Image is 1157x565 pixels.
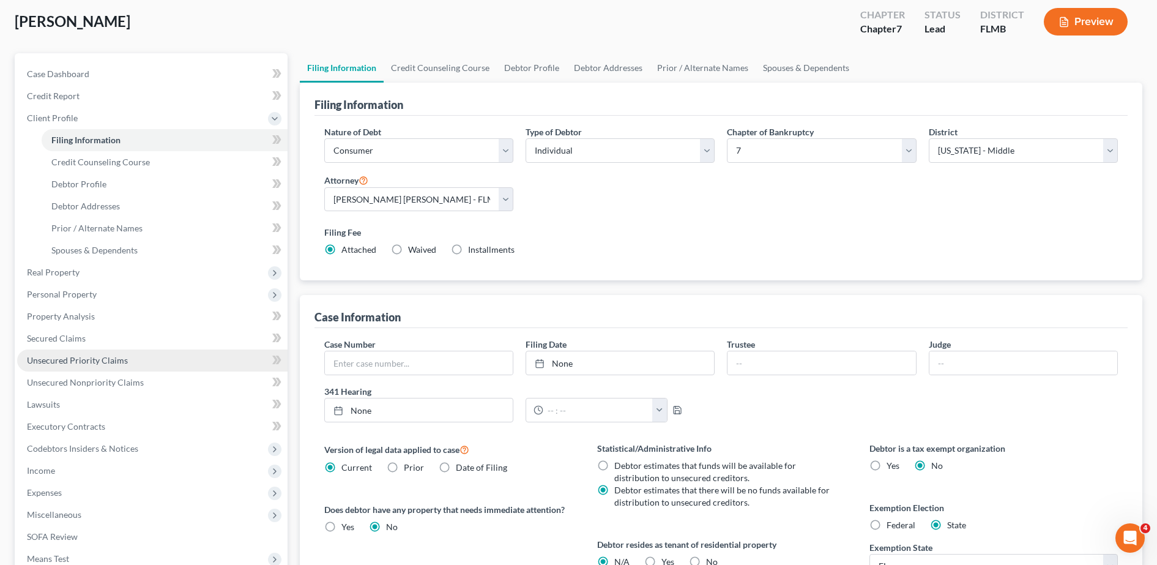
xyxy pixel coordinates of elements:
a: Secured Claims [17,327,288,350]
a: Filing Information [42,129,288,151]
span: Case Dashboard [27,69,89,79]
span: Yes [887,460,899,471]
label: 341 Hearing [318,385,721,398]
span: Prior / Alternate Names [51,223,143,233]
input: Enter case number... [325,351,513,375]
a: Lawsuits [17,394,288,416]
label: Attorney [324,173,368,187]
label: Exemption State [869,541,932,554]
label: Statistical/Administrative Info [597,442,846,455]
label: Version of legal data applied to case [324,442,573,457]
span: Unsecured Priority Claims [27,355,128,365]
span: Credit Counseling Course [51,157,150,167]
div: FLMB [980,22,1024,36]
span: 4 [1140,523,1150,533]
label: Judge [929,338,951,351]
span: Credit Report [27,91,80,101]
span: Unsecured Nonpriority Claims [27,377,144,387]
span: No [386,522,398,532]
span: Installments [468,244,515,255]
a: Case Dashboard [17,63,288,85]
a: Spouses & Dependents [756,53,857,83]
div: Status [924,8,961,22]
span: 7 [896,23,902,34]
label: Type of Debtor [526,125,582,138]
div: Case Information [314,310,401,324]
div: Filing Information [314,97,403,112]
input: -- : -- [543,398,653,422]
span: Lawsuits [27,399,60,410]
span: Spouses & Dependents [51,245,138,255]
div: District [980,8,1024,22]
a: Credit Counseling Course [42,151,288,173]
a: SOFA Review [17,526,288,548]
span: Federal [887,520,915,530]
div: Chapter [860,22,905,36]
span: Date of Filing [456,462,507,473]
label: Exemption Election [869,501,1118,514]
a: Prior / Alternate Names [650,53,756,83]
span: Client Profile [27,113,78,123]
span: Means Test [27,553,69,564]
a: Debtor Addresses [567,53,650,83]
a: Debtor Addresses [42,195,288,217]
label: Case Number [324,338,376,351]
span: Waived [408,244,436,255]
a: Credit Counseling Course [384,53,497,83]
span: Property Analysis [27,311,95,321]
a: Prior / Alternate Names [42,217,288,239]
span: Debtor estimates that there will be no funds available for distribution to unsecured creditors. [614,485,830,507]
span: Real Property [27,267,80,277]
span: Expenses [27,487,62,498]
span: No [931,460,943,471]
a: Unsecured Priority Claims [17,350,288,372]
a: Property Analysis [17,305,288,327]
a: Credit Report [17,85,288,107]
span: Income [27,465,55,476]
span: Secured Claims [27,333,86,343]
label: Chapter of Bankruptcy [727,125,814,138]
input: -- [929,351,1117,375]
span: Filing Information [51,135,121,145]
span: Attached [341,244,376,255]
button: Preview [1044,8,1128,36]
label: Filing Date [526,338,567,351]
a: Spouses & Dependents [42,239,288,261]
a: Executory Contracts [17,416,288,438]
span: Debtor Addresses [51,201,120,211]
label: Trustee [727,338,755,351]
span: Debtor estimates that funds will be available for distribution to unsecured creditors. [614,460,796,483]
label: Filing Fee [324,226,1118,239]
label: Does debtor have any property that needs immediate attention? [324,503,573,516]
label: Nature of Debt [324,125,381,138]
label: Debtor is a tax exempt organization [869,442,1118,455]
label: Debtor resides as tenant of residential property [597,538,846,551]
span: Yes [341,522,354,532]
a: Filing Information [300,53,384,83]
a: Debtor Profile [497,53,567,83]
a: None [526,351,714,375]
div: Lead [924,22,961,36]
input: -- [727,351,915,375]
span: Executory Contracts [27,421,105,432]
label: District [929,125,958,138]
span: State [947,520,966,530]
span: Miscellaneous [27,509,81,520]
a: Unsecured Nonpriority Claims [17,372,288,394]
a: Debtor Profile [42,173,288,195]
div: Chapter [860,8,905,22]
span: Debtor Profile [51,179,106,189]
span: Current [341,462,372,473]
span: SOFA Review [27,531,78,542]
span: [PERSON_NAME] [15,12,130,30]
a: None [325,398,513,422]
iframe: Intercom live chat [1115,523,1145,553]
span: Personal Property [27,289,97,299]
span: Codebtors Insiders & Notices [27,443,138,454]
span: Prior [404,462,424,473]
